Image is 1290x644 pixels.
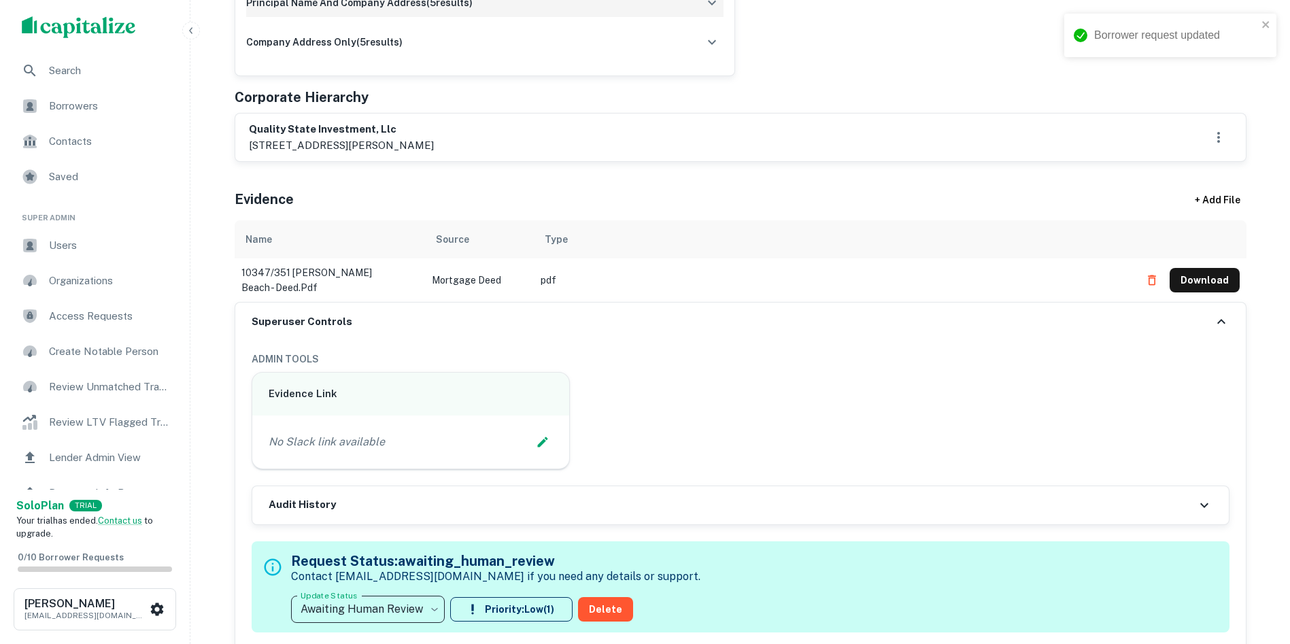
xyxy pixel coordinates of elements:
a: SoloPlan [16,498,64,514]
a: Access Requests [11,300,179,333]
h6: [PERSON_NAME] [24,598,147,609]
iframe: Chat Widget [1222,535,1290,600]
a: Review Unmatched Transactions [11,371,179,403]
button: Priority:Low(1) [450,597,573,622]
h5: Corporate Hierarchy [235,87,369,107]
a: Users [11,229,179,262]
th: Name [235,220,425,258]
h6: Evidence Link [269,386,554,402]
span: 0 / 10 Borrower Requests [18,552,124,562]
div: Name [245,231,272,248]
p: Contact [EMAIL_ADDRESS][DOMAIN_NAME] if you need any details or support. [291,569,700,585]
th: Source [425,220,534,258]
h5: Evidence [235,189,294,209]
span: Borrowers [49,98,171,114]
td: Mortgage Deed [425,258,534,302]
a: Search [11,54,179,87]
div: Awaiting Human Review [291,590,445,628]
h6: ADMIN TOOLS [252,352,1229,367]
span: Access Requests [49,308,171,324]
p: [STREET_ADDRESS][PERSON_NAME] [249,137,434,154]
a: Organizations [11,265,179,297]
div: scrollable content [235,220,1246,302]
a: Contact us [98,515,142,526]
button: Edit Slack Link [532,432,553,452]
a: Borrower Info Requests [11,477,179,509]
span: Borrower Info Requests [49,485,171,501]
th: Type [534,220,1133,258]
span: Search [49,63,171,79]
span: Saved [49,169,171,185]
div: TRIAL [69,500,102,511]
img: capitalize-logo.png [22,16,136,38]
button: Delete file [1140,269,1164,291]
div: Borrower request updated [1094,27,1257,44]
div: Type [545,231,568,248]
h6: Superuser Controls [252,314,352,330]
h6: Audit History [269,497,336,513]
strong: Solo Plan [16,499,64,512]
h6: company address only ( 5 results) [246,35,403,50]
li: Super Admin [11,196,179,229]
button: close [1261,19,1271,32]
a: Contacts [11,125,179,158]
span: Create Notable Person [49,343,171,360]
span: Organizations [49,273,171,289]
h5: Request Status: awaiting_human_review [291,551,700,571]
a: Saved [11,160,179,193]
span: Your trial has ended. to upgrade. [16,515,153,539]
label: Update Status [301,590,357,601]
button: [PERSON_NAME][EMAIL_ADDRESS][DOMAIN_NAME] [14,588,176,630]
span: Users [49,237,171,254]
td: 10347/351 [PERSON_NAME] beach - deed.pdf [235,258,425,302]
button: Download [1170,268,1240,292]
span: Review Unmatched Transactions [49,379,171,395]
a: Review LTV Flagged Transactions [11,406,179,439]
p: No Slack link available [269,434,385,450]
span: Lender Admin View [49,450,171,466]
a: Lender Admin View [11,441,179,474]
button: Delete [578,597,633,622]
div: Source [436,231,469,248]
a: Create Notable Person [11,335,179,368]
div: + Add File [1170,188,1266,212]
span: Contacts [49,133,171,150]
span: Review LTV Flagged Transactions [49,414,171,430]
h6: quality state investment, llc [249,122,434,137]
a: Borrowers [11,90,179,122]
td: pdf [534,258,1133,302]
p: [EMAIL_ADDRESS][DOMAIN_NAME] [24,609,147,622]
